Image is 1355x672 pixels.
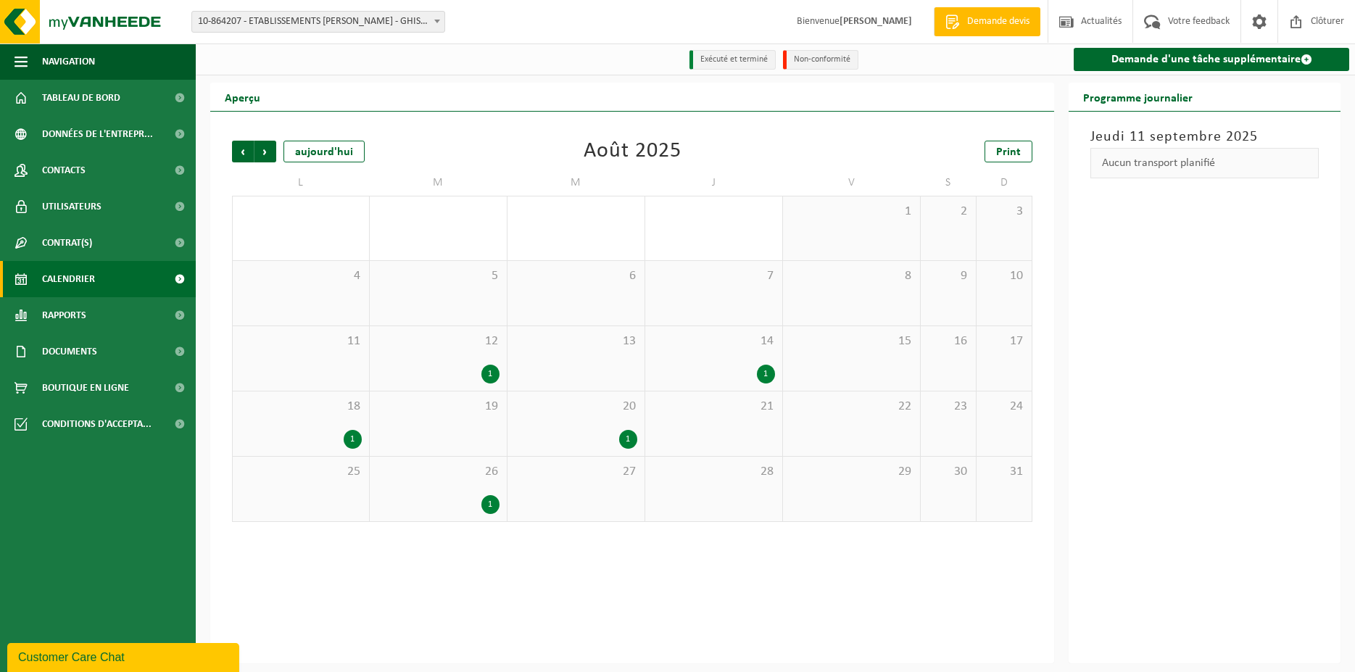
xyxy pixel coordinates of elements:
[481,495,500,514] div: 1
[344,430,362,449] div: 1
[42,370,129,406] span: Boutique en ligne
[928,333,969,349] span: 16
[928,399,969,415] span: 23
[934,7,1040,36] a: Demande devis
[42,225,92,261] span: Contrat(s)
[652,399,775,415] span: 21
[283,141,365,162] div: aujourd'hui
[515,333,637,349] span: 13
[1074,48,1349,71] a: Demande d'une tâche supplémentaire
[928,204,969,220] span: 2
[42,333,97,370] span: Documents
[192,12,444,32] span: 10-864207 - ETABLISSEMENTS ROBERT STIERNON - GHISLENGHIEN
[240,333,362,349] span: 11
[1090,148,1319,178] div: Aucun transport planifié
[984,268,1024,284] span: 10
[240,268,362,284] span: 4
[689,50,776,70] li: Exécuté et terminé
[652,268,775,284] span: 7
[984,333,1024,349] span: 17
[42,297,86,333] span: Rapports
[370,170,507,196] td: M
[790,268,913,284] span: 8
[964,14,1033,29] span: Demande devis
[515,268,637,284] span: 6
[377,268,500,284] span: 5
[42,43,95,80] span: Navigation
[42,152,86,188] span: Contacts
[377,399,500,415] span: 19
[42,116,153,152] span: Données de l'entrepr...
[42,406,152,442] span: Conditions d'accepta...
[377,464,500,480] span: 26
[42,188,101,225] span: Utilisateurs
[515,399,637,415] span: 20
[757,365,775,383] div: 1
[984,204,1024,220] span: 3
[42,80,120,116] span: Tableau de bord
[210,83,275,111] h2: Aperçu
[783,50,858,70] li: Non-conformité
[240,464,362,480] span: 25
[1069,83,1207,111] h2: Programme journalier
[481,365,500,383] div: 1
[985,141,1032,162] a: Print
[790,204,913,220] span: 1
[254,141,276,162] span: Suivant
[7,640,242,672] iframe: chat widget
[191,11,445,33] span: 10-864207 - ETABLISSEMENTS ROBERT STIERNON - GHISLENGHIEN
[790,333,913,349] span: 15
[645,170,783,196] td: J
[996,146,1021,158] span: Print
[42,261,95,297] span: Calendrier
[377,333,500,349] span: 12
[928,464,969,480] span: 30
[619,430,637,449] div: 1
[783,170,921,196] td: V
[984,399,1024,415] span: 24
[232,170,370,196] td: L
[928,268,969,284] span: 9
[507,170,645,196] td: M
[790,464,913,480] span: 29
[652,333,775,349] span: 14
[1090,126,1319,148] h3: Jeudi 11 septembre 2025
[584,141,681,162] div: Août 2025
[515,464,637,480] span: 27
[240,399,362,415] span: 18
[984,464,1024,480] span: 31
[840,16,912,27] strong: [PERSON_NAME]
[652,464,775,480] span: 28
[790,399,913,415] span: 22
[232,141,254,162] span: Précédent
[921,170,977,196] td: S
[977,170,1032,196] td: D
